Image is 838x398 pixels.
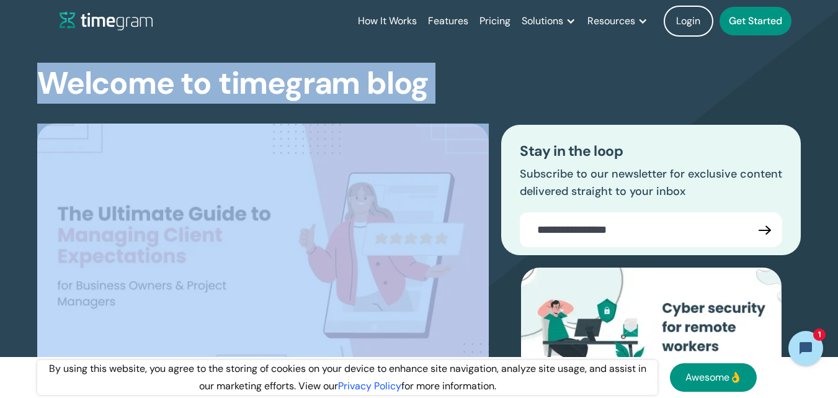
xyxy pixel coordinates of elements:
a: Get Started [720,7,791,35]
p: Subscribe to our newsletter for exclusive content delivered straight to your inbox [520,166,782,201]
div: Resources [587,12,635,30]
a: Awesome👌 [670,363,757,392]
div: By using this website, you agree to the storing of cookies on your device to enhance site navigat... [37,360,657,395]
input: Submit [747,212,782,247]
form: Blogs Email Form [520,212,782,247]
h3: Stay in the loop [520,143,782,160]
img: The Ultimate Guide to Managing Client Expectations for Business Owners & Project Managers [37,124,489,387]
div: Solutions [522,12,563,30]
a: Privacy Policy [338,379,401,392]
a: Login [664,6,713,37]
h1: Welcome to timegram blog [37,67,429,100]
